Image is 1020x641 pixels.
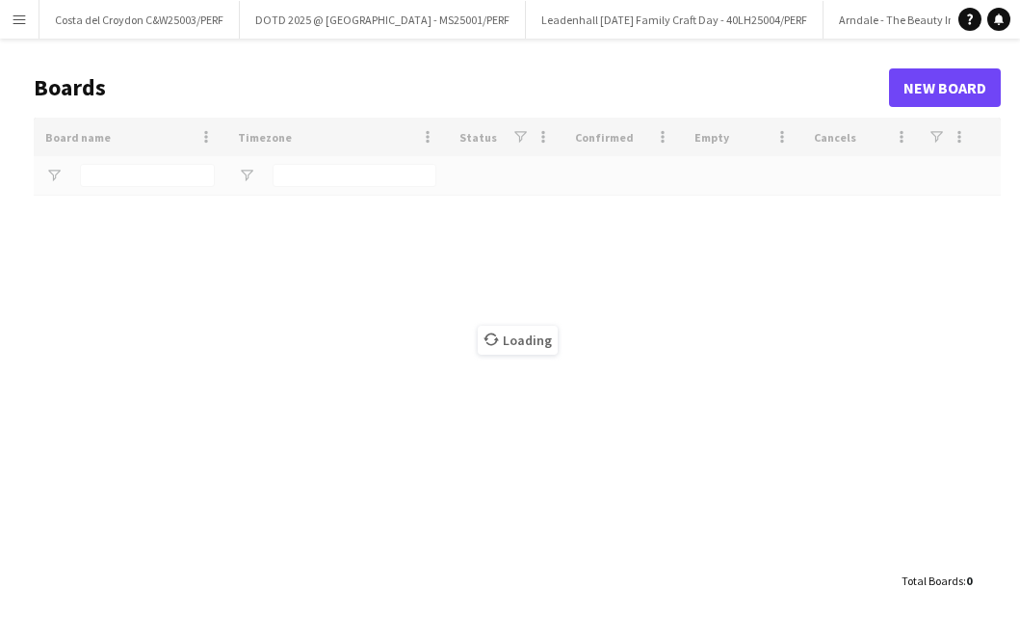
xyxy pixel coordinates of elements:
h1: Boards [34,73,889,102]
button: DOTD 2025 @ [GEOGRAPHIC_DATA] - MS25001/PERF [240,1,526,39]
button: Costa del Croydon C&W25003/PERF [39,1,240,39]
div: : [902,562,972,600]
span: Total Boards [902,574,963,588]
button: Leadenhall [DATE] Family Craft Day - 40LH25004/PERF [526,1,824,39]
a: New Board [889,68,1001,107]
span: 0 [966,574,972,588]
span: Loading [478,326,558,355]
